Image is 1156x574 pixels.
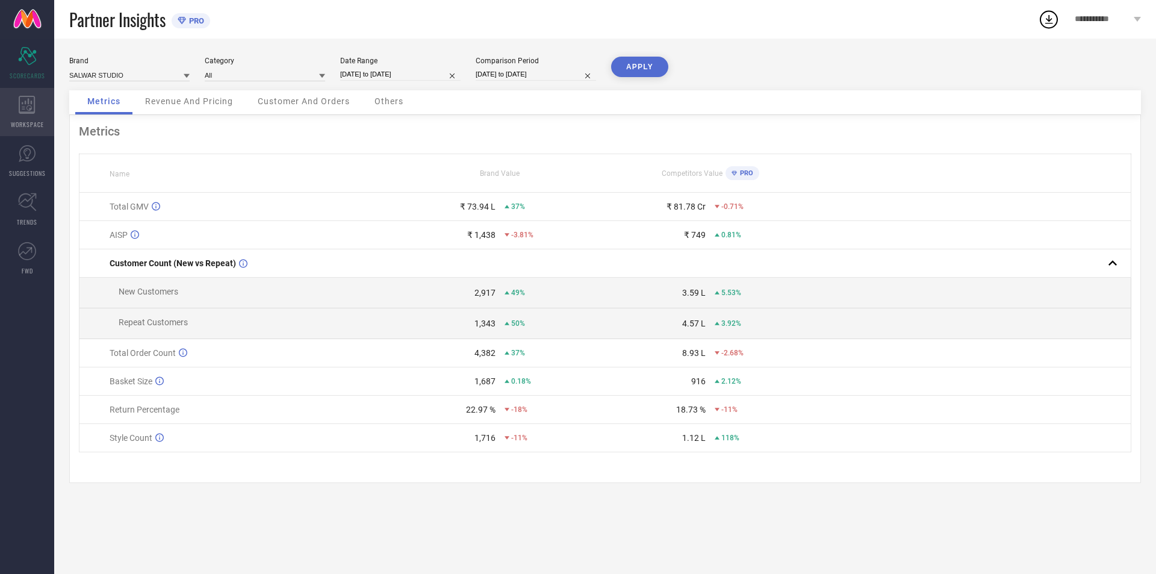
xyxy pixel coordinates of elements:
[737,169,753,177] span: PRO
[460,202,496,211] div: ₹ 73.94 L
[511,289,525,297] span: 49%
[691,376,706,386] div: 916
[145,96,233,106] span: Revenue And Pricing
[667,202,706,211] div: ₹ 81.78 Cr
[79,124,1131,139] div: Metrics
[69,7,166,32] span: Partner Insights
[17,217,37,226] span: TRENDS
[474,433,496,443] div: 1,716
[119,287,178,296] span: New Customers
[110,258,236,268] span: Customer Count (New vs Repeat)
[480,169,520,178] span: Brand Value
[474,376,496,386] div: 1,687
[721,202,744,211] span: -0.71%
[69,57,190,65] div: Brand
[1038,8,1060,30] div: Open download list
[511,434,527,442] span: -11%
[466,405,496,414] div: 22.97 %
[682,319,706,328] div: 4.57 L
[721,289,741,297] span: 5.53%
[110,230,128,240] span: AISP
[374,96,403,106] span: Others
[511,405,527,414] span: -18%
[110,376,152,386] span: Basket Size
[22,266,33,275] span: FWD
[682,348,706,358] div: 8.93 L
[721,319,741,328] span: 3.92%
[474,348,496,358] div: 4,382
[474,288,496,298] div: 2,917
[110,202,149,211] span: Total GMV
[9,169,46,178] span: SUGGESTIONS
[474,319,496,328] div: 1,343
[476,68,596,81] input: Select comparison period
[258,96,350,106] span: Customer And Orders
[340,57,461,65] div: Date Range
[511,319,525,328] span: 50%
[10,71,45,80] span: SCORECARDS
[721,349,744,357] span: -2.68%
[511,377,531,385] span: 0.18%
[721,405,738,414] span: -11%
[682,433,706,443] div: 1.12 L
[467,230,496,240] div: ₹ 1,438
[611,57,668,77] button: APPLY
[511,349,525,357] span: 37%
[682,288,706,298] div: 3.59 L
[511,231,533,239] span: -3.81%
[340,68,461,81] input: Select date range
[511,202,525,211] span: 37%
[110,170,129,178] span: Name
[684,230,706,240] div: ₹ 749
[662,169,722,178] span: Competitors Value
[676,405,706,414] div: 18.73 %
[87,96,120,106] span: Metrics
[11,120,44,129] span: WORKSPACE
[110,405,179,414] span: Return Percentage
[110,348,176,358] span: Total Order Count
[476,57,596,65] div: Comparison Period
[721,377,741,385] span: 2.12%
[721,231,741,239] span: 0.81%
[205,57,325,65] div: Category
[186,16,204,25] span: PRO
[119,317,188,327] span: Repeat Customers
[721,434,739,442] span: 118%
[110,433,152,443] span: Style Count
